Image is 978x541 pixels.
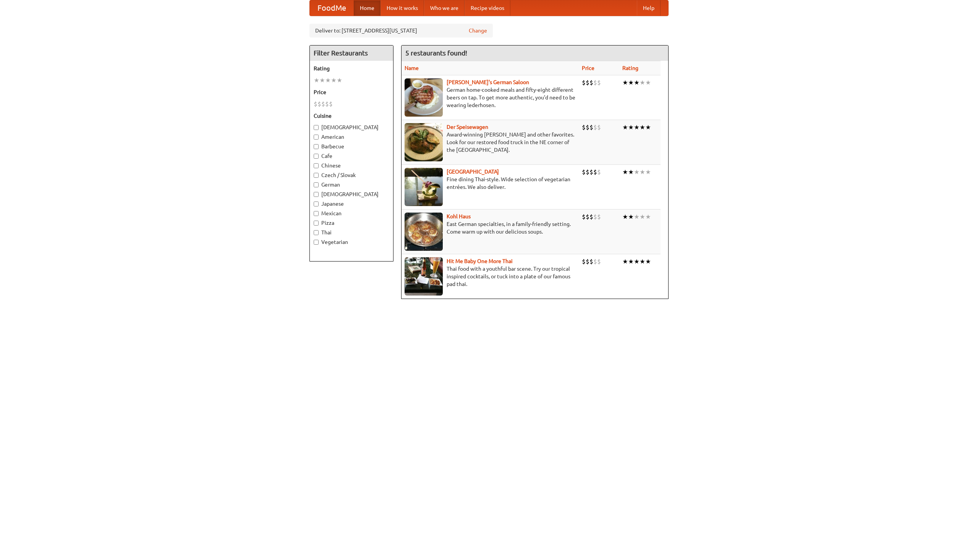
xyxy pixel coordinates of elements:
li: $ [314,100,317,108]
li: ★ [337,76,342,84]
li: ★ [628,123,634,132]
li: $ [317,100,321,108]
label: German [314,181,389,188]
li: $ [597,168,601,176]
p: East German specialties, in a family-friendly setting. Come warm up with our delicious soups. [405,220,576,236]
img: kohlhaus.jpg [405,213,443,251]
input: German [314,182,319,187]
li: ★ [645,213,651,221]
li: $ [597,123,601,132]
p: Fine dining Thai-style. Wide selection of vegetarian entrées. We also deliver. [405,175,576,191]
li: ★ [640,213,645,221]
li: ★ [634,78,640,87]
a: How it works [381,0,424,16]
label: [DEMOGRAPHIC_DATA] [314,190,389,198]
input: American [314,135,319,140]
input: Mexican [314,211,319,216]
li: ★ [628,168,634,176]
ng-pluralize: 5 restaurants found! [405,49,467,57]
label: Pizza [314,219,389,227]
label: American [314,133,389,141]
li: ★ [634,213,640,221]
li: $ [329,100,333,108]
b: Kohl Haus [447,213,471,219]
li: $ [597,78,601,87]
li: $ [593,78,597,87]
a: FoodMe [310,0,354,16]
li: ★ [634,257,640,266]
li: ★ [640,123,645,132]
li: ★ [645,257,651,266]
input: Pizza [314,221,319,226]
li: $ [586,257,589,266]
li: ★ [622,168,628,176]
li: $ [593,123,597,132]
label: Barbecue [314,143,389,150]
label: Vegetarian [314,238,389,246]
li: ★ [622,257,628,266]
li: $ [586,168,589,176]
a: Der Speisewagen [447,124,488,130]
li: ★ [645,78,651,87]
a: Who we are [424,0,465,16]
img: esthers.jpg [405,78,443,117]
input: Japanese [314,201,319,206]
input: Barbecue [314,144,319,149]
li: $ [325,100,329,108]
p: Thai food with a youthful bar scene. Try our tropical inspired cocktails, or tuck into a plate of... [405,265,576,288]
li: ★ [628,78,634,87]
p: Award-winning [PERSON_NAME] and other favorites. Look for our restored food truck in the NE corne... [405,131,576,154]
li: $ [593,168,597,176]
li: ★ [645,123,651,132]
li: $ [589,168,593,176]
li: $ [582,257,586,266]
li: ★ [319,76,325,84]
li: ★ [325,76,331,84]
a: Change [469,27,487,34]
label: Czech / Slovak [314,171,389,179]
li: $ [589,213,593,221]
input: Vegetarian [314,240,319,245]
li: $ [582,78,586,87]
label: Chinese [314,162,389,169]
li: ★ [628,213,634,221]
li: $ [589,123,593,132]
a: Rating [622,65,638,71]
li: ★ [622,123,628,132]
li: $ [586,78,589,87]
li: $ [593,213,597,221]
li: $ [582,123,586,132]
a: [GEOGRAPHIC_DATA] [447,169,499,175]
li: ★ [640,168,645,176]
input: [DEMOGRAPHIC_DATA] [314,192,319,197]
li: ★ [622,78,628,87]
li: $ [589,78,593,87]
li: ★ [634,168,640,176]
a: Hit Me Baby One More Thai [447,258,513,264]
li: ★ [645,168,651,176]
li: ★ [628,257,634,266]
h5: Price [314,88,389,96]
li: ★ [640,257,645,266]
li: ★ [314,76,319,84]
li: $ [586,213,589,221]
a: Recipe videos [465,0,510,16]
li: ★ [331,76,337,84]
li: ★ [640,78,645,87]
h5: Cuisine [314,112,389,120]
a: Help [637,0,661,16]
li: $ [582,168,586,176]
li: $ [582,213,586,221]
img: speisewagen.jpg [405,123,443,161]
li: $ [321,100,325,108]
li: $ [597,213,601,221]
a: [PERSON_NAME]'s German Saloon [447,79,529,85]
img: babythai.jpg [405,257,443,296]
input: Chinese [314,163,319,168]
a: Name [405,65,419,71]
li: $ [597,257,601,266]
input: Thai [314,230,319,235]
